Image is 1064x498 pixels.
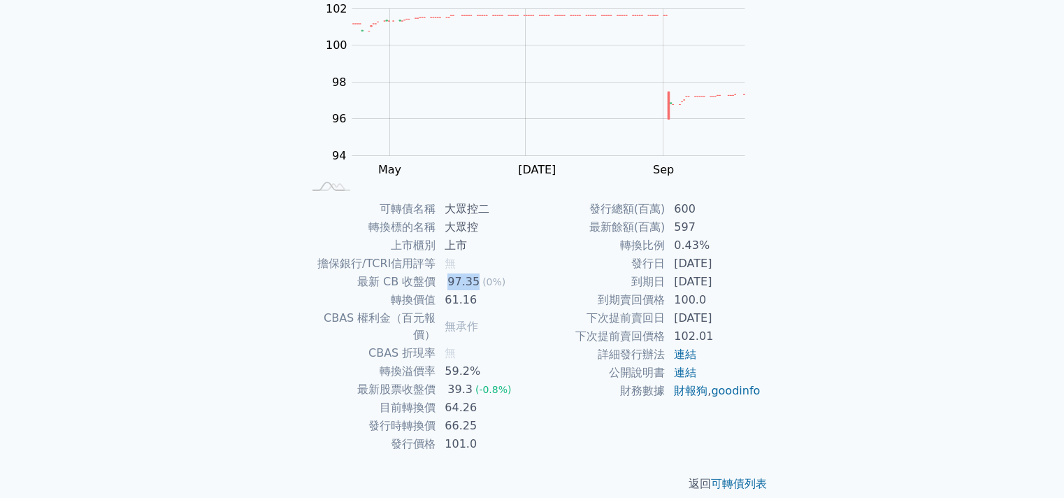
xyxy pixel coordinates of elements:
td: 102.01 [666,327,761,346]
td: 財務數據 [532,382,666,400]
td: 600 [666,200,761,218]
div: 39.3 [445,381,475,398]
td: 發行總額(百萬) [532,200,666,218]
td: 597 [666,218,761,236]
td: 上市 [436,236,532,255]
tspan: 102 [326,2,347,15]
td: 發行日 [532,255,666,273]
a: 連結 [674,366,696,379]
td: 轉換價值 [303,291,436,309]
td: 轉換溢價率 [303,362,436,380]
td: 下次提前賣回價格 [532,327,666,346]
span: 無 [445,346,456,360]
td: 59.2% [436,362,532,380]
tspan: 94 [332,149,346,162]
iframe: Chat Widget [994,431,1064,498]
span: 無承作 [445,320,478,333]
td: 下次提前賣回日 [532,309,666,327]
tspan: 98 [332,76,346,89]
td: 大眾控 [436,218,532,236]
td: 到期賣回價格 [532,291,666,309]
td: CBAS 權利金（百元報價） [303,309,436,344]
td: 發行時轉換價 [303,417,436,435]
td: 100.0 [666,291,761,309]
g: Chart [319,2,766,176]
td: 61.16 [436,291,532,309]
tspan: [DATE] [518,163,556,176]
td: 轉換標的名稱 [303,218,436,236]
td: 大眾控二 [436,200,532,218]
td: CBAS 折現率 [303,344,436,362]
td: 101.0 [436,435,532,453]
td: 擔保銀行/TCRI信用評等 [303,255,436,273]
td: [DATE] [666,273,761,291]
span: (-0.8%) [475,384,512,395]
g: Series [352,15,745,119]
td: 最新餘額(百萬) [532,218,666,236]
td: 可轉債名稱 [303,200,436,218]
td: 轉換比例 [532,236,666,255]
a: 連結 [674,348,696,361]
td: 到期日 [532,273,666,291]
td: 0.43% [666,236,761,255]
span: 無 [445,257,456,270]
td: 最新股票收盤價 [303,380,436,399]
td: 目前轉換價 [303,399,436,417]
a: goodinfo [711,384,760,397]
td: 最新 CB 收盤價 [303,273,436,291]
td: , [666,382,761,400]
td: 公開說明書 [532,364,666,382]
td: [DATE] [666,255,761,273]
div: 聊天小工具 [994,431,1064,498]
td: 發行價格 [303,435,436,453]
td: 64.26 [436,399,532,417]
td: [DATE] [666,309,761,327]
td: 上市櫃別 [303,236,436,255]
p: 返回 [286,476,778,492]
a: 可轉債列表 [711,477,767,490]
span: (0%) [482,276,505,287]
a: 財報狗 [674,384,707,397]
tspan: Sep [653,163,674,176]
tspan: 96 [332,112,346,125]
td: 66.25 [436,417,532,435]
div: 97.35 [445,273,482,290]
tspan: May [378,163,401,176]
td: 詳細發行辦法 [532,346,666,364]
tspan: 100 [326,38,347,52]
